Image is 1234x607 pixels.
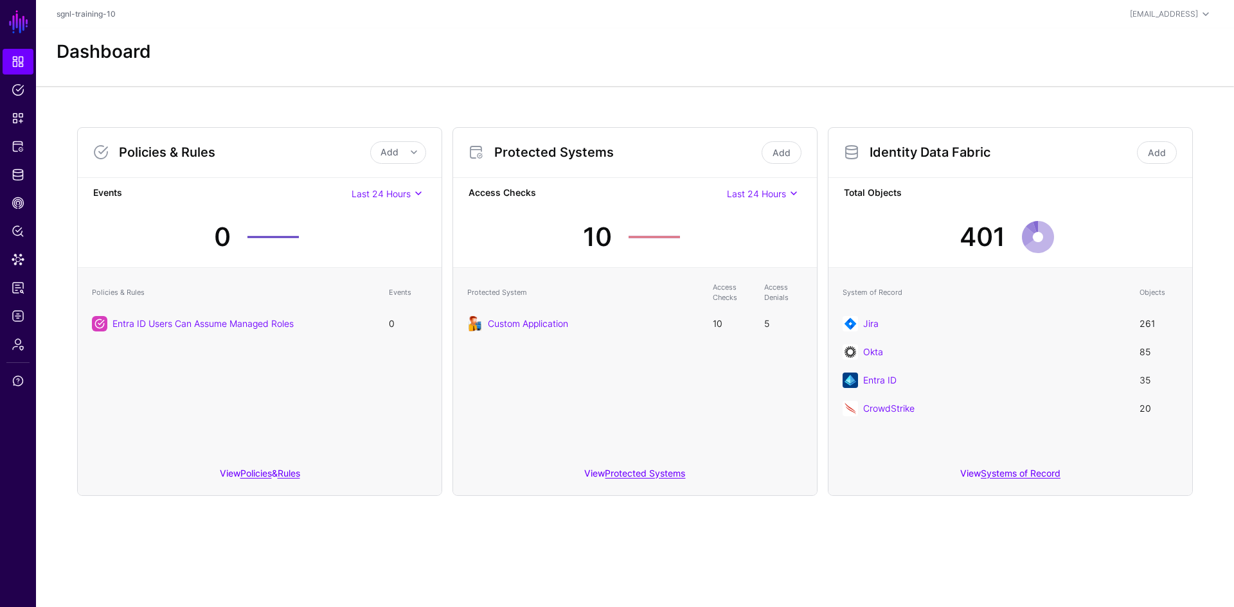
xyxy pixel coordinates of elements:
[278,468,300,479] a: Rules
[706,310,758,338] td: 10
[762,141,801,164] a: Add
[727,188,786,199] span: Last 24 Hours
[843,401,858,416] img: svg+xml;base64,PHN2ZyB3aWR0aD0iNjQiIGhlaWdodD0iNjQiIHZpZXdCb3g9IjAgMCA2NCA2NCIgZmlsbD0ibm9uZSIgeG...
[12,84,24,96] span: Policies
[12,338,24,351] span: Admin
[863,346,883,357] a: Okta
[382,276,434,310] th: Events
[605,468,685,479] a: Protected Systems
[1133,394,1185,423] td: 20
[488,318,568,329] a: Custom Application
[3,77,33,103] a: Policies
[828,459,1192,495] div: View
[8,8,30,36] a: SGNL
[494,145,759,160] h3: Protected Systems
[57,9,116,19] a: sgnl-training-10
[93,186,352,202] strong: Events
[870,145,1134,160] h3: Identity Data Fabric
[382,310,434,338] td: 0
[12,140,24,153] span: Protected Systems
[1133,338,1185,366] td: 85
[706,276,758,310] th: Access Checks
[1133,310,1185,338] td: 261
[3,218,33,244] a: Policy Lens
[12,281,24,294] span: Reports
[3,134,33,159] a: Protected Systems
[469,186,727,202] strong: Access Checks
[12,253,24,266] span: Data Lens
[1133,366,1185,394] td: 35
[3,49,33,75] a: Dashboard
[85,276,382,310] th: Policies & Rules
[12,374,24,387] span: Support
[3,162,33,188] a: Identity Data Fabric
[12,310,24,322] span: Logs
[3,190,33,216] a: CAEP Hub
[467,316,483,331] img: svg+xml;base64,PHN2ZyB3aWR0aD0iOTgiIGhlaWdodD0iMTIyIiB2aWV3Qm94PSIwIDAgOTggMTIyIiBmaWxsPSJub25lIi...
[12,168,24,181] span: Identity Data Fabric
[12,112,24,125] span: Snippets
[12,55,24,68] span: Dashboard
[1130,8,1198,20] div: [EMAIL_ADDRESS]
[461,276,706,310] th: Protected System
[960,218,1005,256] div: 401
[844,186,1177,202] strong: Total Objects
[112,318,294,329] a: Entra ID Users Can Assume Managed Roles
[57,41,151,63] h2: Dashboard
[119,145,370,160] h3: Policies & Rules
[3,331,33,357] a: Admin
[3,247,33,272] a: Data Lens
[981,468,1060,479] a: Systems of Record
[583,218,612,256] div: 10
[863,318,879,329] a: Jira
[836,276,1133,310] th: System of Record
[843,373,858,388] img: svg+xml;base64,PHN2ZyB3aWR0aD0iNjQiIGhlaWdodD0iNjQiIHZpZXdCb3g9IjAgMCA2NCA2NCIgZmlsbD0ibm9uZSIgeG...
[843,316,858,331] img: svg+xml;base64,PHN2ZyB3aWR0aD0iNjQiIGhlaWdodD0iNjQiIHZpZXdCb3g9IjAgMCA2NCA2NCIgZmlsbD0ibm9uZSIgeG...
[3,303,33,329] a: Logs
[758,310,809,338] td: 5
[352,188,411,199] span: Last 24 Hours
[380,146,398,157] span: Add
[863,374,897,385] a: Entra ID
[453,459,817,495] div: View
[3,105,33,131] a: Snippets
[12,225,24,238] span: Policy Lens
[758,276,809,310] th: Access Denials
[240,468,272,479] a: Policies
[1137,141,1177,164] a: Add
[214,218,231,256] div: 0
[863,403,915,414] a: CrowdStrike
[12,197,24,209] span: CAEP Hub
[3,275,33,301] a: Reports
[78,459,442,495] div: View &
[1133,276,1185,310] th: Objects
[843,344,858,360] img: svg+xml;base64,PHN2ZyB3aWR0aD0iNjQiIGhlaWdodD0iNjQiIHZpZXdCb3g9IjAgMCA2NCA2NCIgZmlsbD0ibm9uZSIgeG...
